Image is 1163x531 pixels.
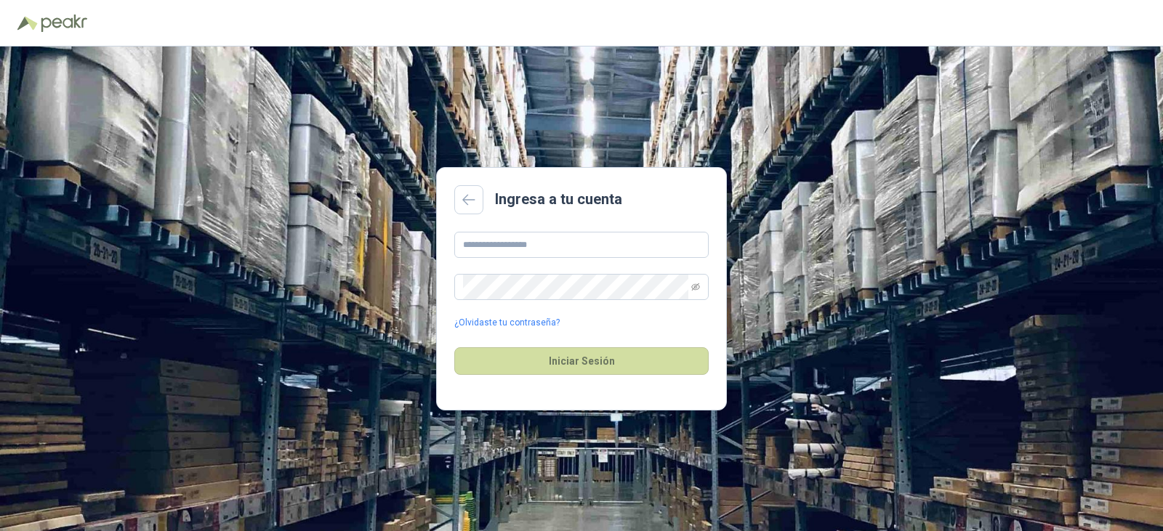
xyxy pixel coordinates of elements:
img: Peakr [41,15,87,32]
span: eye-invisible [691,283,700,291]
h2: Ingresa a tu cuenta [495,188,622,211]
img: Logo [17,16,38,31]
button: Iniciar Sesión [454,347,709,375]
a: ¿Olvidaste tu contraseña? [454,316,560,330]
